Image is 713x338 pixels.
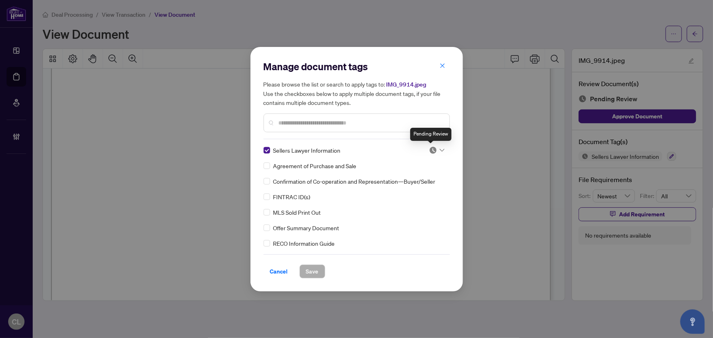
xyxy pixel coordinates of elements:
button: Open asap [680,309,705,334]
h2: Manage document tags [264,60,450,73]
span: Confirmation of Co-operation and Representation—Buyer/Seller [273,177,436,186]
span: FINTRAC ID(s) [273,192,311,201]
span: Sellers Lawyer Information [273,146,341,155]
span: IMG_9914.jpeg [387,81,427,88]
span: RECO Information Guide [273,239,335,248]
span: Pending Review [429,146,445,154]
div: Pending Review [410,128,451,141]
span: MLS Sold Print Out [273,208,321,217]
button: Cancel [264,265,295,278]
h5: Please browse the list or search to apply tags to: Use the checkboxes below to apply multiple doc... [264,80,450,107]
span: Offer Summary Document [273,223,340,232]
span: close [440,63,445,69]
img: status [429,146,437,154]
button: Save [300,265,325,278]
span: Cancel [270,265,288,278]
span: Agreement of Purchase and Sale [273,161,357,170]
